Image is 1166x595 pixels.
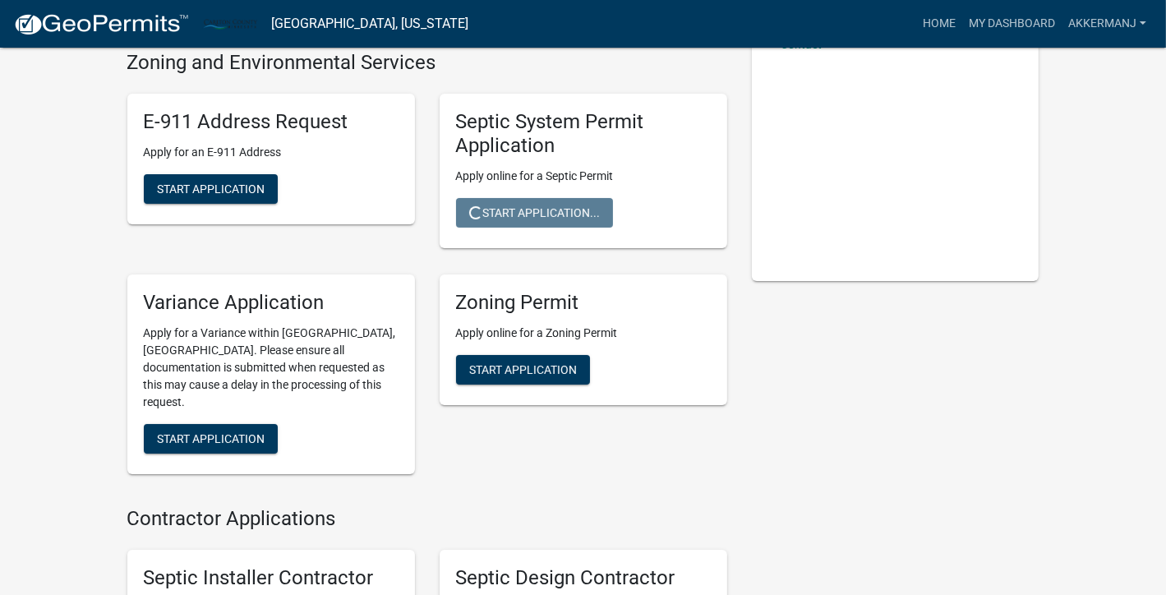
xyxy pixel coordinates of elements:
h5: E-911 Address Request [144,110,399,134]
span: Start Application... [469,205,600,219]
span: Start Application [157,182,265,196]
h5: Septic System Permit Application [456,110,711,158]
p: Apply for a Variance within [GEOGRAPHIC_DATA], [GEOGRAPHIC_DATA]. Please ensure all documentation... [144,325,399,411]
button: Start Application... [456,198,613,228]
h5: Zoning Permit [456,291,711,315]
button: Start Application [144,174,278,204]
button: Start Application [144,424,278,454]
a: Akkermanj [1062,8,1153,39]
a: [GEOGRAPHIC_DATA], [US_STATE] [271,10,468,38]
h4: Contractor Applications [127,507,727,531]
h5: Variance Application [144,291,399,315]
img: Carlton County, Minnesota [202,12,258,35]
h5: Septic Design Contractor [456,566,711,590]
p: Apply online for a Zoning Permit [456,325,711,342]
p: Apply online for a Septic Permit [456,168,711,185]
a: Home [916,8,962,39]
a: My Dashboard [962,8,1062,39]
span: Start Application [157,431,265,445]
p: Apply for an E-911 Address [144,144,399,161]
button: Start Application [456,355,590,385]
h5: Septic Installer Contractor [144,566,399,590]
span: Start Application [469,362,577,376]
h4: Zoning and Environmental Services [127,51,727,75]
